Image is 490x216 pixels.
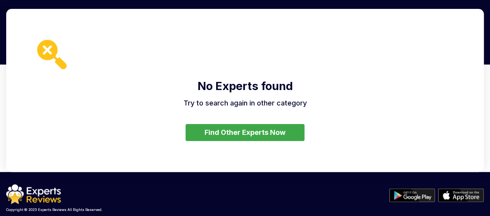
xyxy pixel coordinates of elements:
img: apple store btn [438,189,484,202]
img: logo [6,184,61,204]
img: play store btn [389,189,435,202]
h2: No Experts found [37,80,453,92]
p: Try to search again in other category [37,98,453,109]
button: Find Other Experts Now [186,124,304,141]
img: search-yellow-icon [37,40,67,69]
p: Copyright © 2025 Experts Reviews All Rights Reserved. [6,207,103,213]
